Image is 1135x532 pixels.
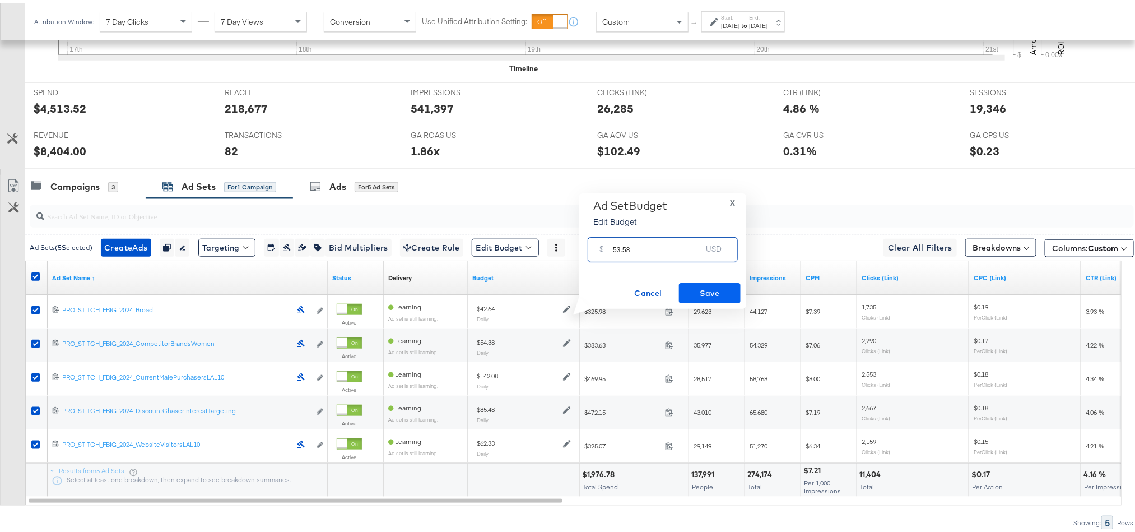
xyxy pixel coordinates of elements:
[862,271,965,280] a: The number of clicks on links appearing on your ad or Page that direct people to your sites off F...
[593,213,667,224] p: Edit Budget
[104,238,148,252] span: Create Ads
[330,14,370,24] span: Conversion
[477,414,489,420] sub: Daily
[332,271,379,280] a: Shows the current state of your Ad Set.
[1086,304,1104,313] span: 3.93 %
[806,304,820,313] span: $7.39
[34,140,86,156] div: $8,404.00
[804,476,841,492] span: Per 1,000 Impressions
[198,236,255,254] button: Targeting
[62,437,291,449] a: PRO_STITCH_FBIG_2024_WebsiteVisitorsLAL10
[691,466,718,477] div: 137,991
[52,271,323,280] a: Your Ad Set name.
[974,446,1007,452] sub: Per Click (Link)
[971,466,993,477] div: $0.17
[974,311,1007,318] sub: Per Click (Link)
[784,98,820,114] div: 4.86 %
[750,439,767,447] span: 51,270
[1101,513,1113,527] div: 5
[584,304,660,313] span: $325.98
[784,85,868,95] span: CTR (LINK)
[62,336,291,345] div: PRO_STITCH_FBIG_2024_CompetitorBrandsWomen
[750,405,767,414] span: 65,680
[62,370,291,379] div: PRO_STITCH_FBIG_2024_CurrentMalePurchasersLAL10
[694,338,711,346] span: 35,977
[411,127,495,138] span: GA ROAS US
[862,334,876,342] span: 2,290
[388,413,438,420] sub: Ad set is still learning.
[388,271,412,280] a: Reflects the ability of your Ad Set to achieve delivery based on ad states, schedule and budget.
[225,85,309,95] span: REACH
[694,372,711,380] span: 28,517
[721,18,739,27] div: [DATE]
[388,367,421,376] span: Learning
[970,98,1006,114] div: 19,346
[477,335,495,344] div: $54.38
[477,369,498,378] div: $142.08
[679,280,741,300] button: Save
[388,401,421,409] span: Learning
[748,480,762,488] span: Total
[337,451,362,458] label: Active
[970,85,1054,95] span: SESSIONS
[725,196,741,205] button: X
[970,140,999,156] div: $0.23
[749,11,767,18] label: End:
[225,140,238,156] div: 82
[355,179,398,189] div: for 5 Ad Sets
[337,383,362,391] label: Active
[1073,516,1101,524] div: Showing:
[883,236,957,254] button: Clear All Filters
[182,178,216,191] div: Ad Sets
[1052,240,1118,251] span: Columns:
[860,480,874,488] span: Total
[613,230,701,255] input: Enter your budget
[388,271,412,280] div: Delivery
[1117,516,1134,524] div: Rows
[1086,439,1104,447] span: 4.21 %
[388,300,421,308] span: Learning
[806,338,820,346] span: $7.06
[974,367,988,376] span: $0.18
[34,127,118,138] span: REVENUE
[974,434,988,443] span: $0.15
[584,405,660,414] span: $472.15
[411,140,440,156] div: 1.86x
[862,345,890,351] sub: Clicks (Link)
[972,480,1003,488] span: Per Action
[694,304,711,313] span: 29,623
[477,403,495,411] div: $85.48
[106,14,148,24] span: 7 Day Clicks
[694,405,711,414] span: 43,010
[388,434,421,443] span: Learning
[337,350,362,357] label: Active
[749,18,767,27] div: [DATE]
[388,334,421,342] span: Learning
[859,466,884,477] div: 11,404
[1086,338,1104,346] span: 4.22 %
[1086,271,1133,280] a: The number of clicks received on a link in your ad divided by the number of impressions.
[747,466,775,477] div: 274,174
[1084,480,1129,488] span: Per Impression
[509,61,538,71] div: Timeline
[388,380,438,386] sub: Ad set is still learning.
[221,14,263,24] span: 7 Day Views
[597,98,634,114] div: 26,285
[329,238,388,252] span: Bid Multipliers
[862,401,876,409] span: 2,667
[62,437,291,446] div: PRO_STITCH_FBIG_2024_WebsiteVisitorsLAL10
[784,127,868,138] span: GA CVR US
[739,18,749,27] strong: to
[225,98,268,114] div: 218,677
[388,346,438,353] sub: Ad set is still learning.
[597,140,640,156] div: $102.49
[862,446,890,452] sub: Clicks (Link)
[862,367,876,376] span: 2,553
[784,140,817,156] div: 0.31%
[50,178,100,191] div: Campaigns
[477,346,489,353] sub: Daily
[806,405,820,414] span: $7.19
[622,284,675,298] span: Cancel
[1028,3,1038,52] text: Amount (USD)
[730,192,736,208] span: X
